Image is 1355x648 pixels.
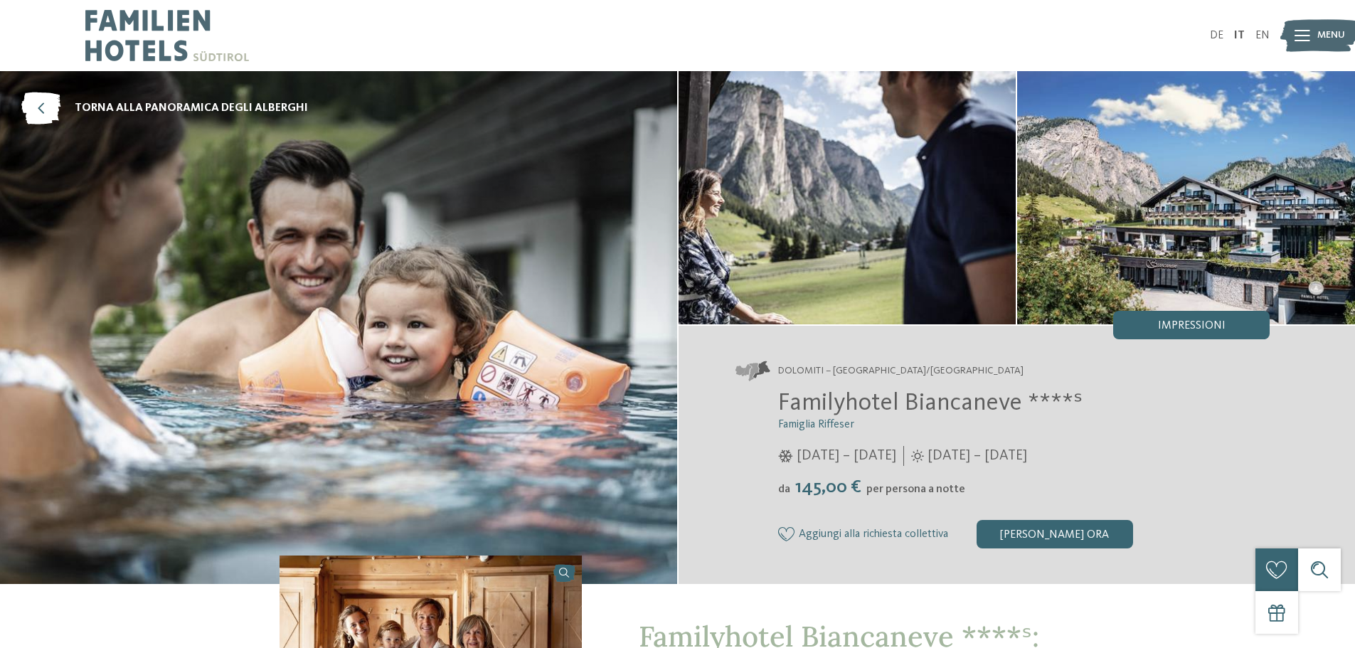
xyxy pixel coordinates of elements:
span: Aggiungi alla richiesta collettiva [799,529,948,541]
i: Orari d'apertura estate [911,450,924,462]
span: 145,00 € [792,478,865,496]
img: Il nostro family hotel a Selva: una vacanza da favola [679,71,1016,324]
a: EN [1255,30,1270,41]
i: Orari d'apertura inverno [778,450,793,462]
span: Familyhotel Biancaneve ****ˢ [778,391,1083,415]
a: DE [1210,30,1223,41]
span: torna alla panoramica degli alberghi [75,100,308,116]
span: [DATE] – [DATE] [797,446,896,466]
span: Dolomiti – [GEOGRAPHIC_DATA]/[GEOGRAPHIC_DATA] [778,364,1024,378]
span: Famiglia Riffeser [778,419,854,430]
a: IT [1234,30,1245,41]
span: Impressioni [1158,320,1226,331]
span: da [778,484,790,495]
img: Il nostro family hotel a Selva: una vacanza da favola [1017,71,1355,324]
a: torna alla panoramica degli alberghi [21,92,308,124]
span: per persona a notte [866,484,965,495]
span: [DATE] – [DATE] [928,446,1027,466]
span: Menu [1317,28,1345,43]
div: [PERSON_NAME] ora [977,520,1133,548]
